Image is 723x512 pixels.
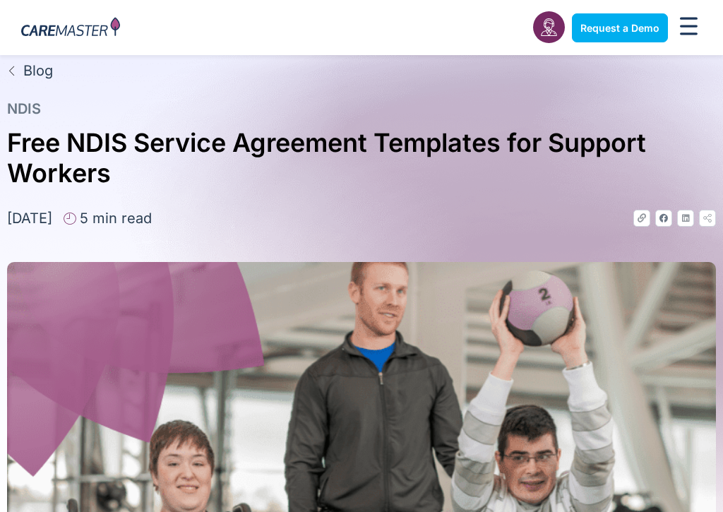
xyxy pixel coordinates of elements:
span: Blog [20,62,53,79]
a: NDIS [7,100,41,117]
a: Blog [7,62,716,79]
span: 5 min read [76,210,152,227]
h1: Free NDIS Service Agreement Templates for Support Workers [7,128,716,189]
img: CareMaster Logo [21,17,120,39]
time: [DATE] [7,210,52,227]
span: Request a Demo [580,22,659,34]
div: Menu Toggle [675,13,702,43]
a: Request a Demo [572,13,668,42]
